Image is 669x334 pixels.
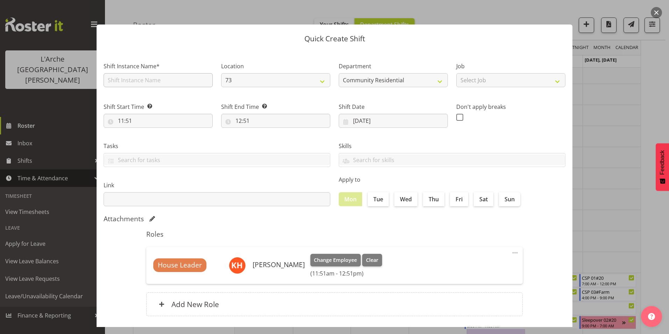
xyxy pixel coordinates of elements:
[158,260,202,270] span: House Leader
[104,73,213,87] input: Shift Instance Name
[339,142,565,150] label: Skills
[450,192,468,206] label: Fri
[339,154,565,165] input: Search for skills
[366,256,378,264] span: Clear
[314,256,357,264] span: Change Employee
[171,300,219,309] h6: Add New Role
[648,313,655,320] img: help-xxl-2.png
[659,150,666,175] span: Feedback
[104,181,330,189] label: Link
[394,192,417,206] label: Wed
[339,62,448,70] label: Department
[310,254,361,266] button: Change Employee
[104,35,565,42] p: Quick Create Shift
[104,215,144,223] h5: Attachments
[104,142,330,150] label: Tasks
[656,143,669,191] button: Feedback - Show survey
[499,192,520,206] label: Sun
[221,114,330,128] input: Click to select...
[339,103,448,111] label: Shift Date
[423,192,444,206] label: Thu
[104,103,213,111] label: Shift Start Time
[310,270,382,277] h6: (11:51am - 12:51pm)
[104,62,213,70] label: Shift Instance Name*
[368,192,389,206] label: Tue
[339,175,565,184] label: Apply to
[104,114,213,128] input: Click to select...
[474,192,493,206] label: Sat
[456,103,565,111] label: Don't apply breaks
[339,192,362,206] label: Mon
[362,254,382,266] button: Clear
[221,62,330,70] label: Location
[221,103,330,111] label: Shift End Time
[104,154,330,165] input: Search for tasks
[146,230,523,238] h5: Roles
[229,257,246,274] img: kathryn-hunt10901.jpg
[339,114,448,128] input: Click to select...
[253,261,305,269] h6: [PERSON_NAME]
[456,62,565,70] label: Job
